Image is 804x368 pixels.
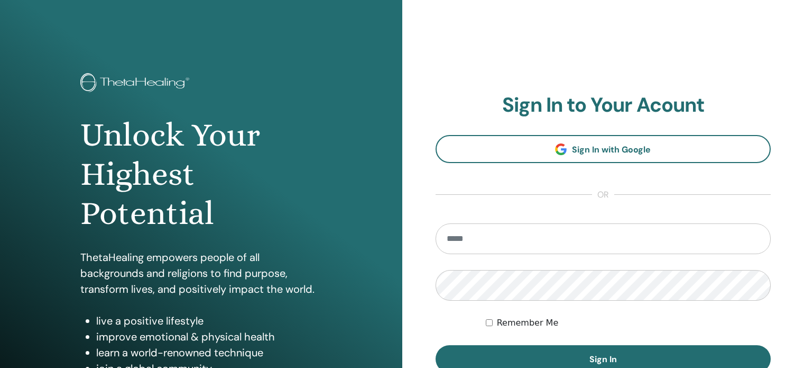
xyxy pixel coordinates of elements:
[96,313,322,329] li: live a positive lifestyle
[436,93,771,118] h2: Sign In to Your Acount
[592,189,614,201] span: or
[572,144,651,155] span: Sign In with Google
[96,329,322,345] li: improve emotional & physical health
[96,345,322,361] li: learn a world-renowned technique
[80,249,322,297] p: ThetaHealing empowers people of all backgrounds and religions to find purpose, transform lives, a...
[436,135,771,163] a: Sign In with Google
[80,115,322,234] h1: Unlock Your Highest Potential
[589,354,617,365] span: Sign In
[497,317,559,329] label: Remember Me
[486,317,771,329] div: Keep me authenticated indefinitely or until I manually logout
